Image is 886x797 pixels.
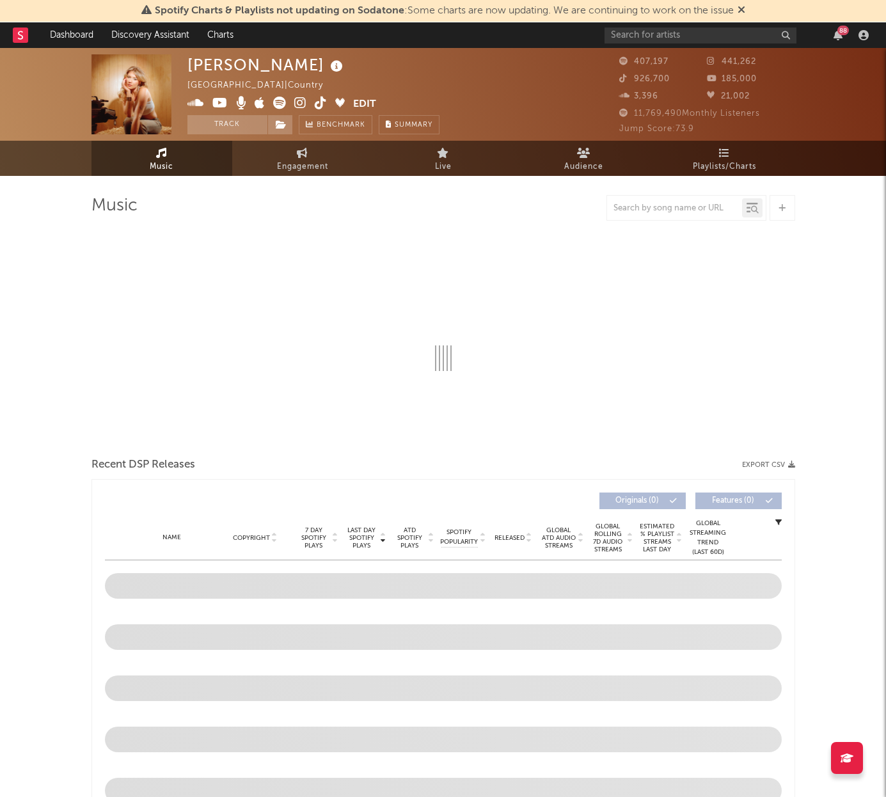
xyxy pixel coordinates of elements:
[435,159,452,175] span: Live
[277,159,328,175] span: Engagement
[187,54,346,75] div: [PERSON_NAME]
[707,58,756,66] span: 441,262
[233,534,270,542] span: Copyright
[41,22,102,48] a: Dashboard
[494,534,525,542] span: Released
[440,528,478,547] span: Spotify Popularity
[590,523,626,553] span: Global Rolling 7D Audio Streams
[738,6,745,16] span: Dismiss
[689,519,727,557] div: Global Streaming Trend (Last 60D)
[707,75,757,83] span: 185,000
[599,493,686,509] button: Originals(0)
[393,526,427,549] span: ATD Spotify Plays
[605,28,796,43] input: Search for artists
[395,122,432,129] span: Summary
[619,109,760,118] span: 11,769,490 Monthly Listeners
[619,125,694,133] span: Jump Score: 73.9
[379,115,439,134] button: Summary
[654,141,795,176] a: Playlists/Charts
[619,58,668,66] span: 407,197
[150,159,173,175] span: Music
[131,533,214,542] div: Name
[232,141,373,176] a: Engagement
[693,159,756,175] span: Playlists/Charts
[299,115,372,134] a: Benchmark
[345,526,379,549] span: Last Day Spotify Plays
[837,26,849,35] div: 88
[608,497,667,505] span: Originals ( 0 )
[155,6,734,16] span: : Some charts are now updating. We are continuing to work on the issue
[695,493,782,509] button: Features(0)
[317,118,365,133] span: Benchmark
[187,78,338,93] div: [GEOGRAPHIC_DATA] | Country
[742,461,795,469] button: Export CSV
[834,30,842,40] button: 88
[640,523,675,553] span: Estimated % Playlist Streams Last Day
[704,497,763,505] span: Features ( 0 )
[541,526,576,549] span: Global ATD Audio Streams
[373,141,514,176] a: Live
[707,92,750,100] span: 21,002
[187,115,267,134] button: Track
[564,159,603,175] span: Audience
[619,75,670,83] span: 926,700
[198,22,242,48] a: Charts
[91,457,195,473] span: Recent DSP Releases
[619,92,658,100] span: 3,396
[607,203,742,214] input: Search by song name or URL
[102,22,198,48] a: Discovery Assistant
[155,6,404,16] span: Spotify Charts & Playlists not updating on Sodatone
[91,141,232,176] a: Music
[297,526,331,549] span: 7 Day Spotify Plays
[514,141,654,176] a: Audience
[353,97,376,113] button: Edit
